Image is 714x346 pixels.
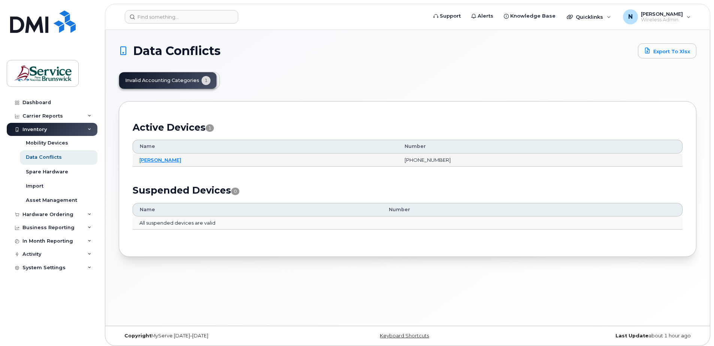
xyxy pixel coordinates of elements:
[380,333,429,339] a: Keyboard Shortcuts
[133,45,221,57] span: Data Conflicts
[133,216,683,230] td: All suspended devices are valid
[133,122,683,133] h2: Active Devices
[133,140,398,153] th: Name
[139,157,181,163] a: [PERSON_NAME]
[206,124,214,132] span: 1
[119,333,311,339] div: MyServe [DATE]–[DATE]
[124,333,151,339] strong: Copyright
[504,333,696,339] div: about 1 hour ago
[382,203,683,216] th: Number
[615,333,648,339] strong: Last Update
[231,188,239,195] span: 0
[638,43,696,58] a: Export to Xlsx
[398,140,683,153] th: Number
[398,154,683,167] td: [PHONE_NUMBER]
[133,203,382,216] th: Name
[133,185,683,196] h2: Suspended Devices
